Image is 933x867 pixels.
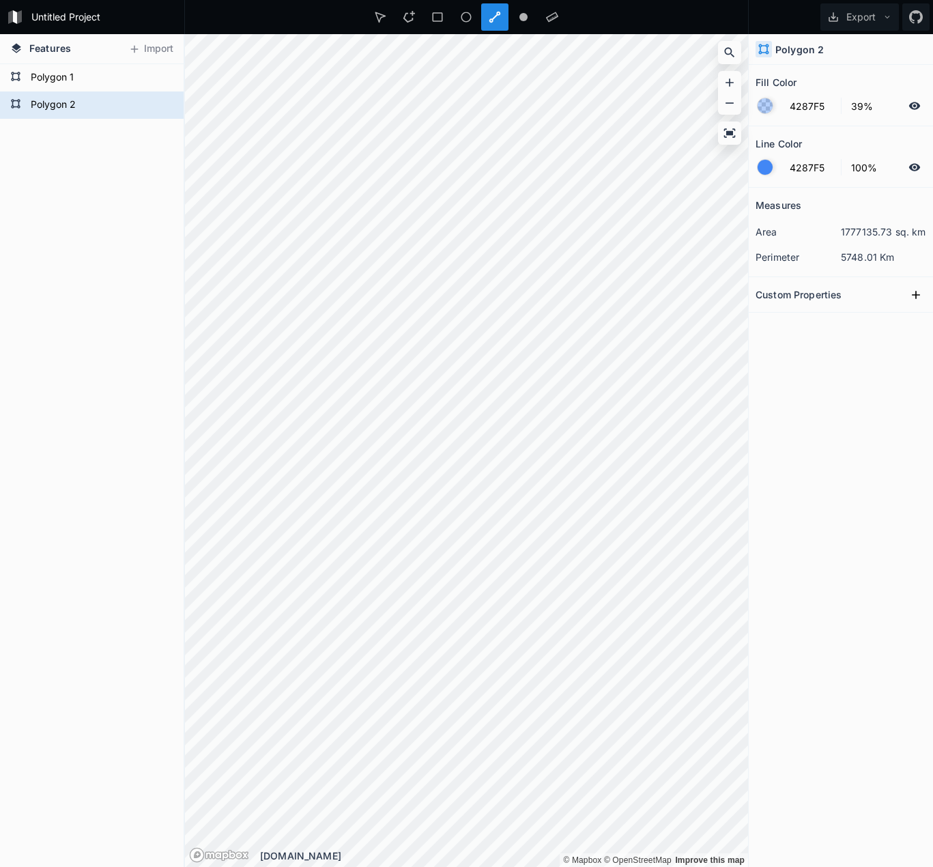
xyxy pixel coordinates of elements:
[189,847,249,863] a: Mapbox logo
[820,3,899,31] button: Export
[756,284,842,305] h2: Custom Properties
[756,225,841,239] dt: area
[756,250,841,264] dt: perimeter
[756,133,802,154] h2: Line Color
[604,855,672,865] a: OpenStreetMap
[841,250,926,264] dd: 5748.01 Km
[756,72,796,93] h2: Fill Color
[775,42,824,57] h4: Polygon 2
[841,225,926,239] dd: 1777135.73 sq. km
[675,855,745,865] a: Map feedback
[756,195,801,216] h2: Measures
[121,38,180,60] button: Import
[563,855,601,865] a: Mapbox
[29,41,71,55] span: Features
[260,849,748,863] div: [DOMAIN_NAME]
